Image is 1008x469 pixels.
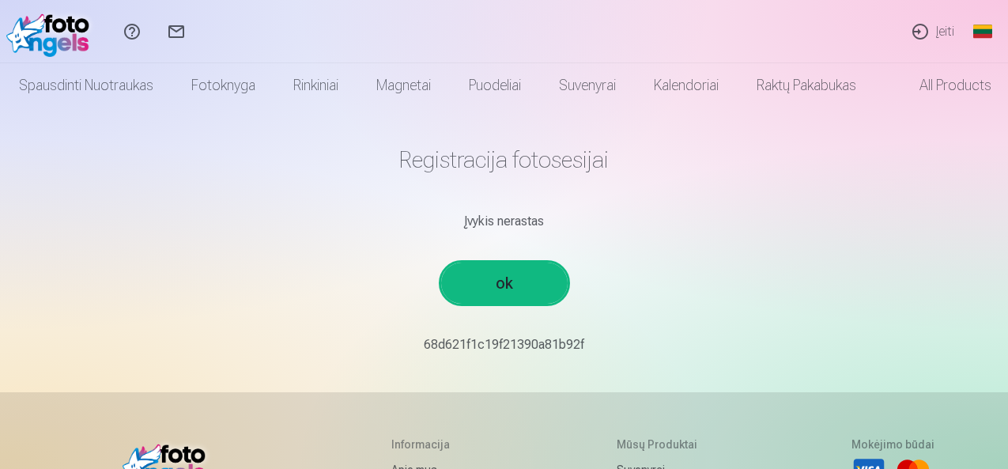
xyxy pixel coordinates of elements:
h5: Mokėjimo būdai [851,437,934,452]
a: Magnetai [357,63,450,108]
a: Kalendoriai [635,63,738,108]
div: Įvykis nerastas [43,212,966,231]
a: Puodeliai [450,63,540,108]
img: /fa2 [6,6,97,57]
a: Suvenyrai [540,63,635,108]
h5: Mūsų produktai [617,437,731,452]
h1: Registracija fotosesijai [43,146,966,174]
p: 68d621f1c19f21390a81b92f￼￼ [43,335,966,354]
a: Rinkiniai [274,63,357,108]
a: Fotoknyga [172,63,274,108]
a: Raktų pakabukas [738,63,875,108]
a: ok [441,263,568,304]
h5: Informacija [391,437,496,452]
